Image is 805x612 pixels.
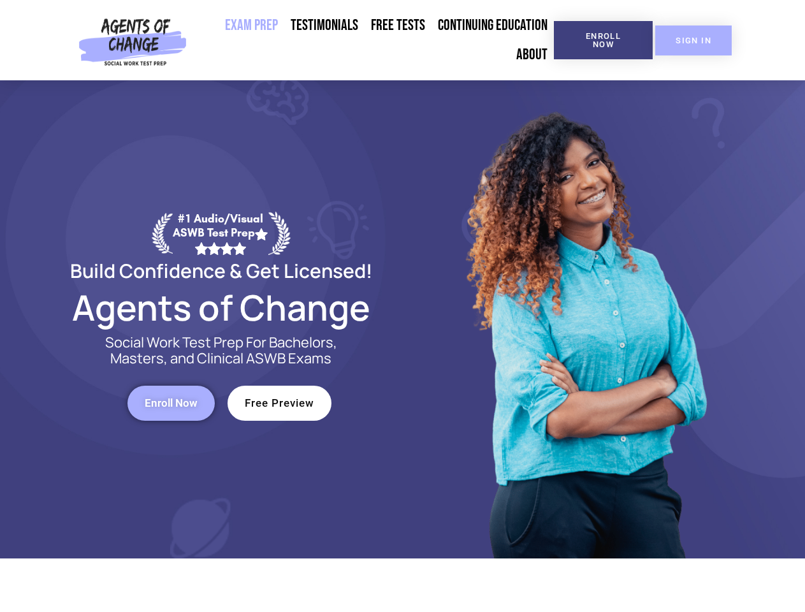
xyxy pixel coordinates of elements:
[510,40,554,69] a: About
[365,11,432,40] a: Free Tests
[574,32,632,48] span: Enroll Now
[284,11,365,40] a: Testimonials
[655,25,732,55] a: SIGN IN
[432,11,554,40] a: Continuing Education
[457,80,712,558] img: Website Image 1 (1)
[145,398,198,409] span: Enroll Now
[127,386,215,421] a: Enroll Now
[219,11,284,40] a: Exam Prep
[40,293,403,322] h2: Agents of Change
[173,212,268,254] div: #1 Audio/Visual ASWB Test Prep
[554,21,653,59] a: Enroll Now
[192,11,554,69] nav: Menu
[91,335,352,367] p: Social Work Test Prep For Bachelors, Masters, and Clinical ASWB Exams
[676,36,711,45] span: SIGN IN
[40,261,403,280] h2: Build Confidence & Get Licensed!
[228,386,331,421] a: Free Preview
[245,398,314,409] span: Free Preview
